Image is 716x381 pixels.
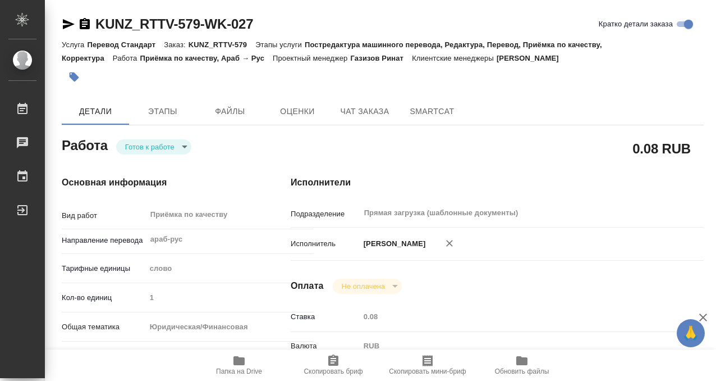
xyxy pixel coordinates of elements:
span: Папка на Drive [216,368,262,375]
p: Перевод Стандарт [87,40,164,49]
h2: Работа [62,134,108,155]
div: слово [146,259,314,278]
div: Готов к работе [333,279,402,294]
div: Готов к работе [116,139,191,155]
span: Обновить файлы [495,368,549,375]
p: Работа [113,54,140,62]
span: Скопировать бриф [304,368,362,375]
span: Оценки [270,105,324,119]
div: Счета, акты, чеки, командировочные и таможенные документы [146,347,314,366]
p: Проектный менеджер [273,54,350,62]
button: Скопировать мини-бриф [380,350,475,381]
button: Обновить файлы [475,350,569,381]
button: Папка на Drive [192,350,286,381]
span: Детали [68,105,122,119]
div: RUB [360,337,669,356]
p: Валюта [291,341,360,352]
h4: Основная информация [62,176,246,189]
button: Скопировать ссылку [78,17,91,31]
p: Постредактура машинного перевода, Редактура, Перевод, Приёмка по качеству, Корректура [62,40,602,62]
span: SmartCat [405,105,459,119]
button: Готов к работе [122,142,178,152]
p: Услуга [62,40,87,49]
button: Скопировать ссылку для ЯМессенджера [62,17,75,31]
p: Заказ: [164,40,188,49]
a: KUNZ_RTTV-579-WK-027 [95,16,253,31]
p: Клиентские менеджеры [412,54,497,62]
p: [PERSON_NAME] [360,238,426,250]
button: Добавить тэг [62,65,86,89]
input: Пустое поле [360,309,669,325]
span: 🙏 [681,321,700,345]
p: Кол-во единиц [62,292,146,303]
button: Скопировать бриф [286,350,380,381]
p: Направление перевода [62,235,146,246]
input: Пустое поле [146,289,314,306]
span: Кратко детали заказа [599,19,673,30]
span: Чат заказа [338,105,392,119]
span: Этапы [136,105,190,119]
button: Не оплачена [338,282,388,291]
p: Этапы услуги [255,40,305,49]
span: Скопировать мини-бриф [389,368,466,375]
p: Общая тематика [62,321,146,333]
p: Приёмка по качеству, Араб → Рус [140,54,273,62]
h2: 0.08 RUB [632,139,691,158]
p: KUNZ_RTTV-579 [189,40,255,49]
p: Подразделение [291,208,360,220]
p: Исполнитель [291,238,360,250]
p: Тарифные единицы [62,263,146,274]
p: Вид работ [62,210,146,221]
button: Удалить исполнителя [437,231,462,256]
h4: Исполнители [291,176,704,189]
p: Ставка [291,311,360,323]
button: 🙏 [677,319,705,347]
p: [PERSON_NAME] [497,54,567,62]
h4: Оплата [291,279,324,293]
p: Газизов Ринат [350,54,412,62]
div: Юридическая/Финансовая [146,317,314,337]
span: Файлы [203,105,257,119]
